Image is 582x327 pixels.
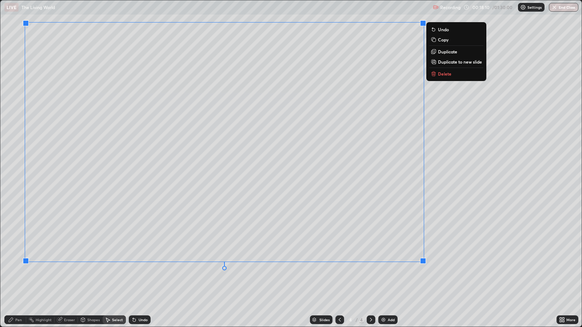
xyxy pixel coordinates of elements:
[347,318,354,322] div: 4
[388,318,395,322] div: Add
[551,4,557,10] img: end-class-cross
[438,27,449,32] p: Undo
[7,4,16,10] p: LIVE
[429,47,483,56] button: Duplicate
[64,318,75,322] div: Eraser
[359,316,364,323] div: 4
[429,57,483,66] button: Duplicate to new slide
[440,5,461,10] p: Recording
[438,49,457,54] p: Duplicate
[549,3,578,12] button: End Class
[429,25,483,34] button: Undo
[15,318,22,322] div: Pen
[139,318,148,322] div: Undo
[380,317,386,323] img: add-slide-button
[429,69,483,78] button: Delete
[319,318,330,322] div: Slides
[438,59,482,65] p: Duplicate to new slide
[429,35,483,44] button: Copy
[36,318,52,322] div: Highlight
[87,318,100,322] div: Shapes
[21,4,55,10] p: The Living World
[356,318,358,322] div: /
[433,4,439,10] img: recording.375f2c34.svg
[112,318,123,322] div: Select
[527,5,542,9] p: Settings
[438,71,451,77] p: Delete
[520,4,526,10] img: class-settings-icons
[438,37,449,43] p: Copy
[566,318,575,322] div: More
